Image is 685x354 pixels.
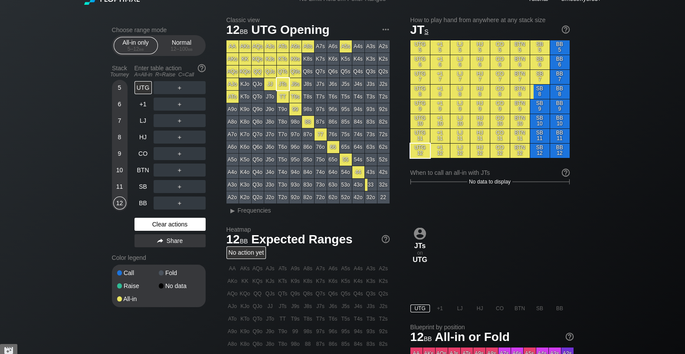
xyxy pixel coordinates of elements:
div: KQs [252,53,264,65]
div: SB [134,180,152,193]
div: KK [239,53,251,65]
div: SB 5 [530,40,550,55]
div: No data [159,283,200,289]
div: J6o [264,141,276,153]
div: Q3o [252,179,264,191]
div: ＋ [154,197,206,210]
div: 12 – 100 [164,46,200,52]
div: KTs [277,53,289,65]
div: Stack [108,61,131,81]
div: 98s [302,103,314,115]
div: BB [134,197,152,210]
div: TT [277,91,289,103]
div: 83o [302,179,314,191]
div: 98o [289,116,302,128]
div: K2o [239,191,251,203]
div: UTG 8 [410,85,430,99]
div: 76o [315,141,327,153]
div: HJ 11 [470,129,490,143]
div: BB 5 [550,40,570,55]
img: help.32db89a4.svg [565,332,574,341]
div: 83s [365,116,377,128]
div: CO 5 [490,40,510,55]
div: 42s [377,166,390,178]
div: 62s [377,141,390,153]
div: K2s [377,53,390,65]
img: ellipsis.fd386fe8.svg [381,25,390,34]
img: help.32db89a4.svg [561,168,570,177]
div: CO 11 [490,129,510,143]
div: 6 [113,98,126,111]
div: 76s [327,128,339,141]
div: K6o [239,141,251,153]
span: bb [139,46,144,52]
h2: Heatmap [226,226,390,233]
div: T5s [340,91,352,103]
div: J5s [340,78,352,90]
div: QQ [252,66,264,78]
div: UTG 5 [410,40,430,55]
div: 87s [315,116,327,128]
div: QJs [264,66,276,78]
div: +1 10 [430,114,450,128]
div: CO 10 [490,114,510,128]
div: LJ 12 [450,144,470,158]
div: 5 – 12 [118,46,154,52]
div: A2o [226,191,239,203]
div: A8o [226,116,239,128]
div: Q2o [252,191,264,203]
div: 43s [365,166,377,178]
div: J5o [264,154,276,166]
div: ＋ [154,164,206,177]
div: 7 [113,114,126,127]
div: BTN [134,164,152,177]
div: Share [134,234,206,247]
div: JJ [264,78,276,90]
div: 8 [113,131,126,144]
div: 9 [113,147,126,160]
div: 62o [327,191,339,203]
div: Q8o [252,116,264,128]
div: 5 [113,81,126,94]
img: help.32db89a4.svg [197,63,206,73]
div: UTG 12 [410,144,430,158]
div: 84s [352,116,364,128]
div: All-in only [116,37,156,54]
span: bb [240,236,248,245]
span: No data to display [469,179,511,185]
div: HJ 6 [470,55,490,69]
div: 88 [302,116,314,128]
div: JTs [277,78,289,90]
div: UTG 6 [410,55,430,69]
div: BTN 9 [510,99,530,114]
div: J3o [264,179,276,191]
div: J2o [264,191,276,203]
div: ＋ [154,131,206,144]
div: CO 12 [490,144,510,158]
div: BB 11 [550,129,570,143]
div: J9s [289,78,302,90]
div: T5o [277,154,289,166]
div: QTs [277,66,289,78]
div: UTG [134,81,152,94]
div: K7s [315,53,327,65]
div: SB 8 [530,85,550,99]
div: K3o [239,179,251,191]
div: 44 [352,166,364,178]
div: AQo [226,66,239,78]
div: AKo [226,53,239,65]
div: Q2s [377,66,390,78]
div: Call [117,270,159,276]
div: All-in [117,296,159,302]
div: HJ 8 [470,85,490,99]
div: J4o [264,166,276,178]
div: K8s [302,53,314,65]
div: T3s [365,91,377,103]
div: CO 6 [490,55,510,69]
div: 66 [327,141,339,153]
div: on [410,227,430,263]
div: 93s [365,103,377,115]
h2: Classic view [226,16,390,23]
div: HJ 12 [470,144,490,158]
div: J7o [264,128,276,141]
